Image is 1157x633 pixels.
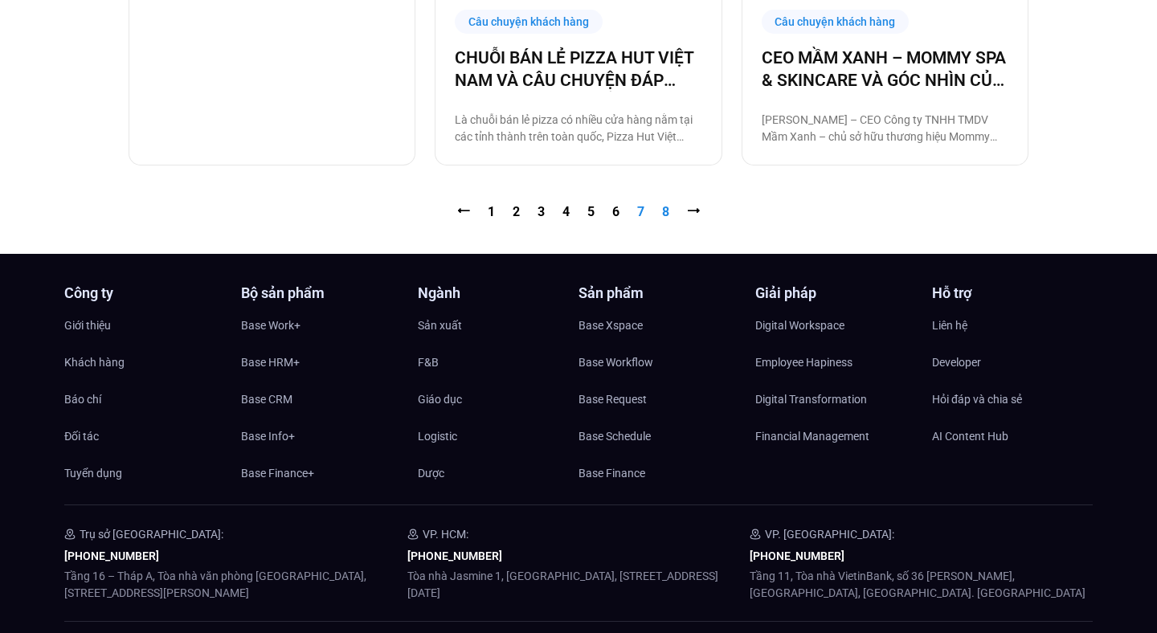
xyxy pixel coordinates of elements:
a: Base CRM [241,387,402,411]
a: Base Finance+ [241,461,402,485]
span: Financial Management [755,424,869,448]
span: Base HRM+ [241,350,300,374]
span: Khách hàng [64,350,125,374]
span: Dược [418,461,444,485]
span: Base Finance+ [241,461,314,485]
a: [PHONE_NUMBER] [750,549,844,562]
a: Giáo dục [418,387,578,411]
span: Sản xuất [418,313,462,337]
span: Base Workflow [578,350,653,374]
a: Base Request [578,387,739,411]
a: Financial Management [755,424,916,448]
h4: Bộ sản phẩm [241,286,402,300]
span: Base CRM [241,387,292,411]
span: Liên hệ [932,313,967,337]
a: Hỏi đáp và chia sẻ [932,387,1093,411]
a: Liên hệ [932,313,1093,337]
h4: Sản phẩm [578,286,739,300]
p: Tầng 11, Tòa nhà VietinBank, số 36 [PERSON_NAME], [GEOGRAPHIC_DATA], [GEOGRAPHIC_DATA]. [GEOGRAPH... [750,568,1093,602]
a: Base Finance [578,461,739,485]
a: CEO MẦM XANH – MOMMY SPA & SKINCARE VÀ GÓC NHÌN CỦA NGƯỜI LÃNH ĐẠO TRONG THỜI KỲ CHUYỂN ĐỔI SỐ [762,47,1008,92]
a: Base Schedule [578,424,739,448]
span: 7 [637,204,644,219]
a: Đối tác [64,424,225,448]
span: Base Info+ [241,424,295,448]
a: ⭢ [687,204,700,219]
span: Trụ sở [GEOGRAPHIC_DATA]: [80,528,223,541]
a: Giới thiệu [64,313,225,337]
a: 2 [513,204,520,219]
a: [PHONE_NUMBER] [64,549,159,562]
p: Tòa nhà Jasmine 1, [GEOGRAPHIC_DATA], [STREET_ADDRESS][DATE] [407,568,750,602]
a: Base Xspace [578,313,739,337]
span: Giáo dục [418,387,462,411]
a: 8 [662,204,669,219]
span: VP. HCM: [423,528,468,541]
span: Báo chí [64,387,101,411]
a: F&B [418,350,578,374]
span: Base Schedule [578,424,651,448]
a: Tuyển dụng [64,461,225,485]
a: Base HRM+ [241,350,402,374]
p: [PERSON_NAME] – CEO Công ty TNHH TMDV Mầm Xanh – chủ sở hữu thương hiệu Mommy Spa & Skincare đã c... [762,112,1008,145]
a: Base Info+ [241,424,402,448]
a: Sản xuất [418,313,578,337]
a: Khách hàng [64,350,225,374]
a: Logistic [418,424,578,448]
span: Logistic [418,424,457,448]
a: Digital Workspace [755,313,916,337]
a: Base Workflow [578,350,739,374]
a: Developer [932,350,1093,374]
span: Tuyển dụng [64,461,122,485]
h4: Công ty [64,286,225,300]
span: Employee Hapiness [755,350,852,374]
a: 6 [612,204,619,219]
a: 1 [488,204,495,219]
a: Employee Hapiness [755,350,916,374]
h4: Hỗ trợ [932,286,1093,300]
span: Hỏi đáp và chia sẻ [932,387,1022,411]
p: Là chuỗi bán lẻ pizza có nhiều cửa hàng nằm tại các tỉnh thành trên toàn quốc, Pizza Hut Việt Nam... [455,112,701,145]
a: [PHONE_NUMBER] [407,549,502,562]
span: Digital Transformation [755,387,867,411]
span: Giới thiệu [64,313,111,337]
nav: Pagination [129,202,1028,222]
span: Base Work+ [241,313,300,337]
a: Base Work+ [241,313,402,337]
span: VP. [GEOGRAPHIC_DATA]: [765,528,894,541]
div: Câu chuyện khách hàng [455,10,603,35]
span: Base Xspace [578,313,643,337]
a: Báo chí [64,387,225,411]
span: F&B [418,350,439,374]
a: 4 [562,204,570,219]
a: ⭠ [457,204,470,219]
div: Câu chuyện khách hàng [762,10,910,35]
p: Tầng 16 – Tháp A, Tòa nhà văn phòng [GEOGRAPHIC_DATA], [STREET_ADDRESS][PERSON_NAME] [64,568,407,602]
span: Developer [932,350,981,374]
a: AI Content Hub [932,424,1093,448]
a: Digital Transformation [755,387,916,411]
h4: Giải pháp [755,286,916,300]
a: CHUỖI BÁN LẺ PIZZA HUT VIỆT NAM VÀ CÂU CHUYỆN ĐÁP ỨNG NHU CẦU TUYỂN DỤNG CÙNG BASE E-HIRING [455,47,701,92]
a: 3 [538,204,545,219]
span: AI Content Hub [932,424,1008,448]
a: Dược [418,461,578,485]
span: Base Request [578,387,647,411]
span: Base Finance [578,461,645,485]
span: Digital Workspace [755,313,844,337]
span: Đối tác [64,424,99,448]
h4: Ngành [418,286,578,300]
a: 5 [587,204,595,219]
